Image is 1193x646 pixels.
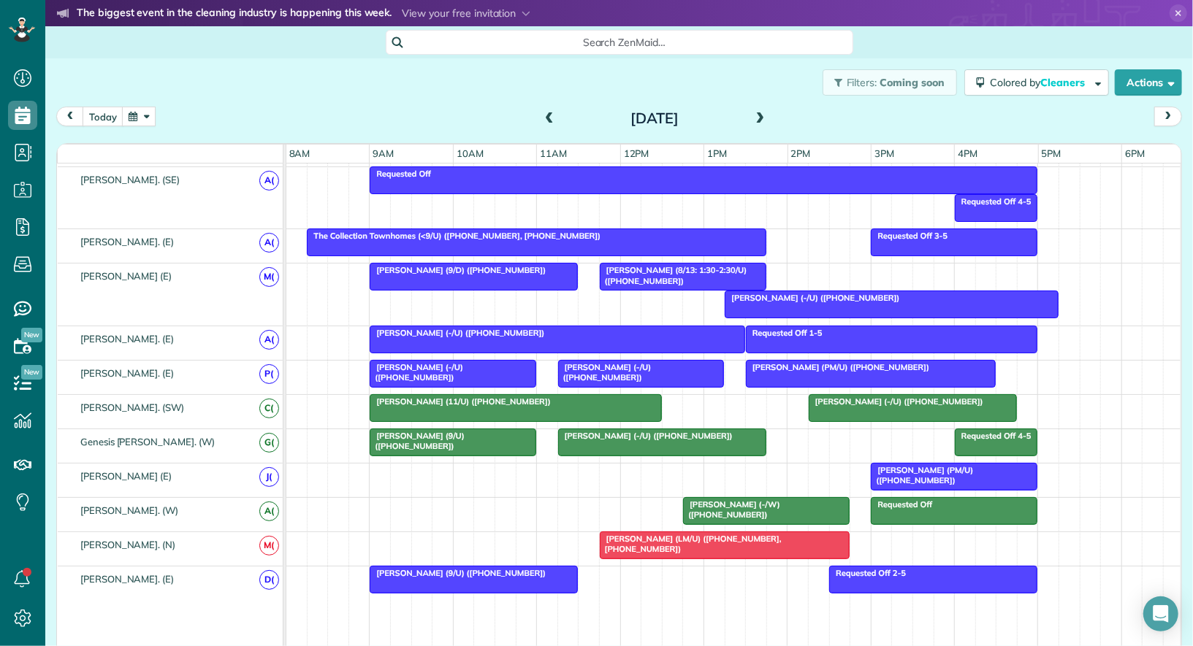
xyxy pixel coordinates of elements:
span: 4pm [955,147,980,159]
span: [PERSON_NAME]. (E) [77,236,177,247]
span: Requested Off 4-5 [954,196,1032,207]
span: [PERSON_NAME]. (W) [77,504,181,516]
span: Coming soon [880,76,945,89]
span: 11am [537,147,570,159]
span: A( [259,501,279,521]
span: [PERSON_NAME]. (E) [77,333,177,345]
span: [PERSON_NAME] (-/U) ([PHONE_NUMBER]) [557,431,733,441]
span: 8am [286,147,313,159]
span: A( [259,171,279,191]
span: A( [259,330,279,350]
button: prev [56,107,84,126]
div: Open Intercom Messenger [1143,596,1178,631]
span: [PERSON_NAME] (PM/U) ([PHONE_NUMBER]) [870,465,973,485]
span: A( [259,233,279,253]
span: [PERSON_NAME] (E) [77,470,175,482]
span: P( [259,364,279,384]
span: [PERSON_NAME] (-/U) ([PHONE_NUMBER]) [369,362,463,382]
span: [PERSON_NAME]. (N) [77,539,178,550]
span: 6pm [1122,147,1148,159]
span: Cleaners [1040,76,1087,89]
span: Requested Off [870,499,933,510]
span: Requested Off 3-5 [870,231,948,241]
span: Colored by [990,76,1090,89]
span: J( [259,467,279,487]
span: Requested Off [369,169,432,179]
span: [PERSON_NAME] (-/W) ([PHONE_NUMBER]) [682,499,780,520]
h2: [DATE] [563,110,746,126]
span: Requested Off 1-5 [745,328,823,338]
span: [PERSON_NAME]. (SW) [77,401,187,413]
span: M( [259,267,279,287]
span: [PERSON_NAME] (9/U) ([PHONE_NUMBER]) [369,568,546,578]
span: The Collection Townhomes (<9/U) ([PHONE_NUMBER], [PHONE_NUMBER]) [306,231,601,241]
strong: The biggest event in the cleaning industry is happening this week. [77,6,392,22]
span: [PERSON_NAME] (8/13: 1:30-2:30/U) ([PHONE_NUMBER]) [599,265,747,285]
span: Requested Off 4-5 [954,431,1032,441]
span: [PERSON_NAME] (LM/U) ([PHONE_NUMBER], [PHONE_NUMBER]) [599,534,782,554]
span: [PERSON_NAME] (9/D) ([PHONE_NUMBER]) [369,265,546,275]
span: Filters: [847,76,877,89]
span: [PERSON_NAME]. (SE) [77,174,183,185]
button: Colored byCleaners [964,69,1109,96]
span: 1pm [704,147,730,159]
span: 10am [454,147,487,159]
span: [PERSON_NAME]. (E) [77,573,177,585]
span: 3pm [872,147,897,159]
span: Genesis [PERSON_NAME]. (W) [77,436,218,447]
button: today [83,107,123,126]
span: [PERSON_NAME] (-/U) ([PHONE_NUMBER]) [557,362,652,382]
span: [PERSON_NAME] (9/U) ([PHONE_NUMBER]) [369,431,465,451]
span: 12pm [621,147,652,159]
span: [PERSON_NAME] (E) [77,270,175,282]
span: 9am [370,147,397,159]
span: New [21,365,42,380]
span: [PERSON_NAME] (-/U) ([PHONE_NUMBER]) [369,328,545,338]
span: [PERSON_NAME] (-/U) ([PHONE_NUMBER]) [808,396,984,407]
span: [PERSON_NAME]. (E) [77,367,177,379]
span: [PERSON_NAME] (-/U) ([PHONE_NUMBER]) [724,293,900,303]
span: Requested Off 2-5 [828,568,907,578]
span: M( [259,536,279,555]
span: 2pm [788,147,814,159]
span: 5pm [1039,147,1064,159]
span: [PERSON_NAME] (PM/U) ([PHONE_NUMBER]) [745,362,930,372]
button: Actions [1115,69,1182,96]
span: G( [259,433,279,453]
button: next [1154,107,1182,126]
span: D( [259,570,279,590]
span: [PERSON_NAME] (11/U) ([PHONE_NUMBER]) [369,396,551,407]
span: New [21,328,42,342]
span: C( [259,399,279,418]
